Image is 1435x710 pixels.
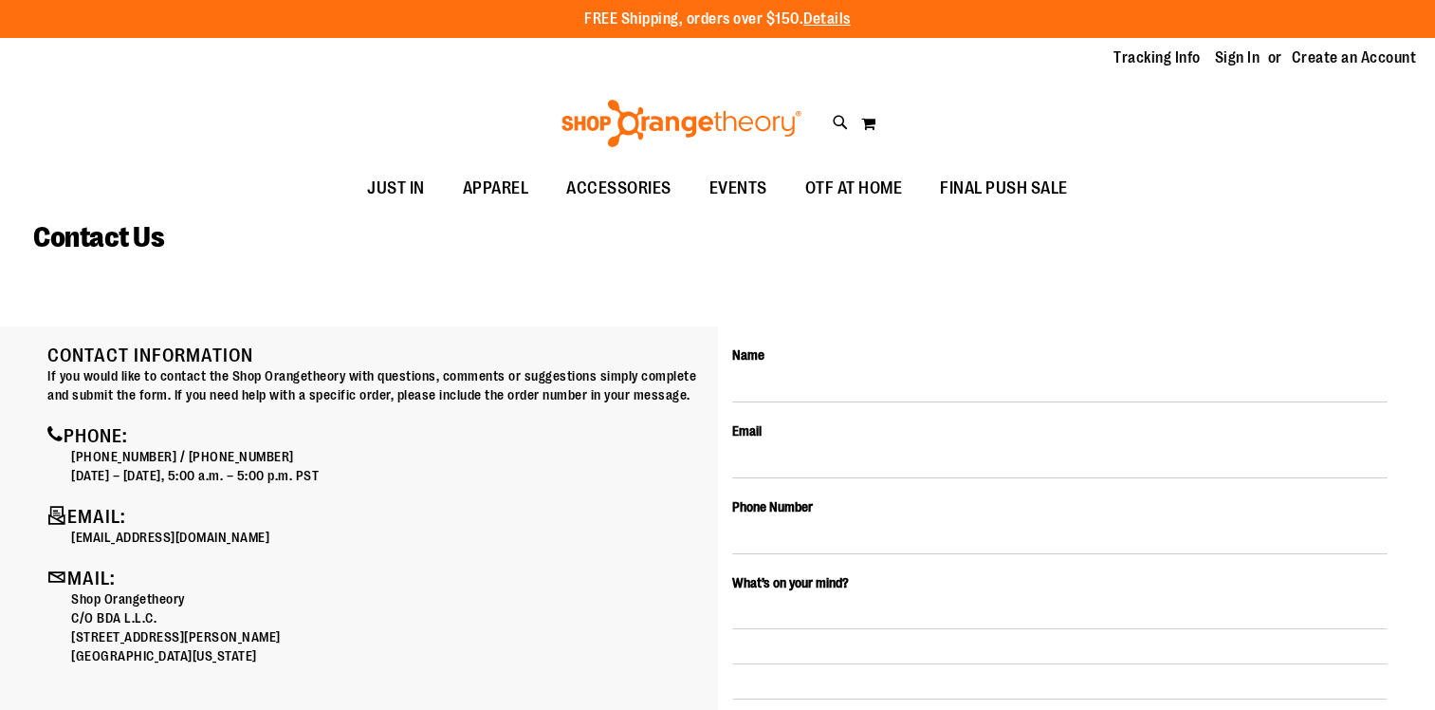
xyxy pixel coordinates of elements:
a: APPAREL [444,167,548,211]
a: JUST IN [348,167,444,211]
span: EVENTS [709,167,767,210]
h4: Phone: [47,423,704,447]
a: EVENTS [690,167,786,211]
a: FINAL PUSH SALE [921,167,1087,211]
span: APPAREL [463,167,529,210]
p: [DATE] – [DATE], 5:00 a.m. – 5:00 p.m. PST [71,466,704,485]
p: Shop Orangetheory [71,589,704,608]
p: FREE Shipping, orders over $150. [584,9,851,30]
img: Shop Orangetheory [559,100,804,147]
a: Create an Account [1292,47,1417,68]
span: Name [732,347,764,363]
p: [EMAIL_ADDRESS][DOMAIN_NAME] [71,528,704,547]
span: What’s on your mind? [732,575,849,590]
span: Contact Us [33,221,164,253]
a: Sign In [1215,47,1260,68]
a: ACCESSORIES [547,167,690,211]
a: Tracking Info [1113,47,1201,68]
p: [STREET_ADDRESS][PERSON_NAME] [71,627,704,646]
p: [PHONE_NUMBER] / [PHONE_NUMBER] [71,447,704,466]
p: If you would like to contact the Shop Orangetheory with questions, comments or suggestions simply... [47,366,704,404]
h4: Contact Information [47,346,704,366]
span: JUST IN [367,167,425,210]
p: C/O BDA L.L.C. [71,608,704,627]
h4: Email: [47,504,704,528]
p: [GEOGRAPHIC_DATA][US_STATE] [71,646,704,665]
a: Details [803,10,851,28]
span: OTF AT HOME [805,167,903,210]
span: Email [732,423,762,439]
span: FINAL PUSH SALE [940,167,1068,210]
a: OTF AT HOME [786,167,922,211]
span: Phone Number [732,499,813,514]
span: ACCESSORIES [566,167,672,210]
h4: Mail: [47,566,704,589]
